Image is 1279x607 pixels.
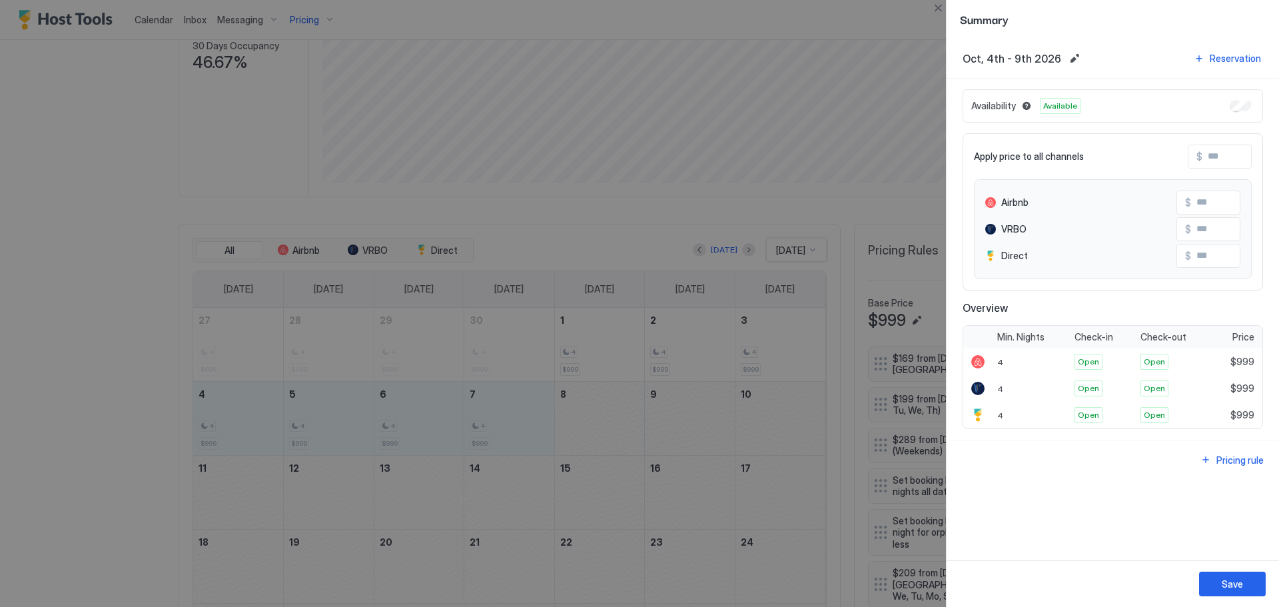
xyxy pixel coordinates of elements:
[997,384,1003,394] span: 4
[1185,223,1191,235] span: $
[1185,250,1191,262] span: $
[1066,51,1082,67] button: Edit date range
[1001,197,1029,209] span: Airbnb
[1144,356,1165,368] span: Open
[1001,250,1028,262] span: Direct
[997,331,1045,343] span: Min. Nights
[1043,100,1077,112] span: Available
[1196,151,1202,163] span: $
[1230,356,1254,368] span: $999
[1210,51,1261,65] div: Reservation
[1230,382,1254,394] span: $999
[974,151,1084,163] span: Apply price to all channels
[1144,382,1165,394] span: Open
[1232,331,1254,343] span: Price
[963,52,1061,65] span: Oct, 4th - 9th 2026
[1001,223,1027,235] span: VRBO
[1140,331,1186,343] span: Check-out
[1199,572,1266,596] button: Save
[1078,356,1099,368] span: Open
[1192,49,1263,67] button: Reservation
[1078,382,1099,394] span: Open
[960,11,1266,27] span: Summary
[963,301,1263,314] span: Overview
[1230,409,1254,421] span: $999
[1216,453,1264,467] div: Pricing rule
[1019,98,1035,114] button: Blocked dates override all pricing rules and remain unavailable until manually unblocked
[1222,577,1243,591] div: Save
[1074,331,1113,343] span: Check-in
[971,100,1016,112] span: Availability
[997,357,1003,367] span: 4
[1185,197,1191,209] span: $
[1198,451,1266,469] button: Pricing rule
[1144,409,1165,421] span: Open
[997,410,1003,420] span: 4
[1078,409,1099,421] span: Open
